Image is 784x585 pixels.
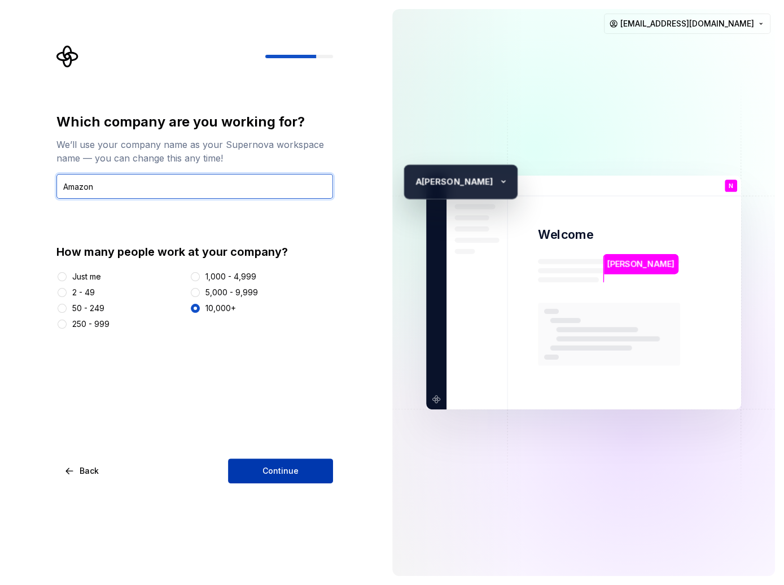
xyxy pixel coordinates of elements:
button: [EMAIL_ADDRESS][DOMAIN_NAME] [604,14,770,34]
div: We’ll use your company name as your Supernova workspace name — you can change this any time! [56,138,333,165]
p: Welcome [538,226,593,243]
span: Continue [262,465,299,477]
div: Just me [72,271,101,282]
button: Back [56,459,108,483]
span: Back [80,465,99,477]
input: Company name [56,174,333,199]
div: How many people work at your company? [56,244,333,260]
svg: Supernova Logo [56,45,79,68]
div: 250 - 999 [72,318,110,330]
p: A [409,174,421,189]
div: Which company are you working for? [56,113,333,131]
button: Continue [228,459,333,483]
p: [PERSON_NAME] [422,174,495,189]
div: 5,000 - 9,999 [205,287,258,298]
div: 50 - 249 [72,303,104,314]
p: [PERSON_NAME] [607,258,674,270]
span: [EMAIL_ADDRESS][DOMAIN_NAME] [620,18,754,29]
div: 1,000 - 4,999 [205,271,256,282]
p: N [729,183,733,189]
div: 10,000+ [205,303,236,314]
div: 2 - 49 [72,287,95,298]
